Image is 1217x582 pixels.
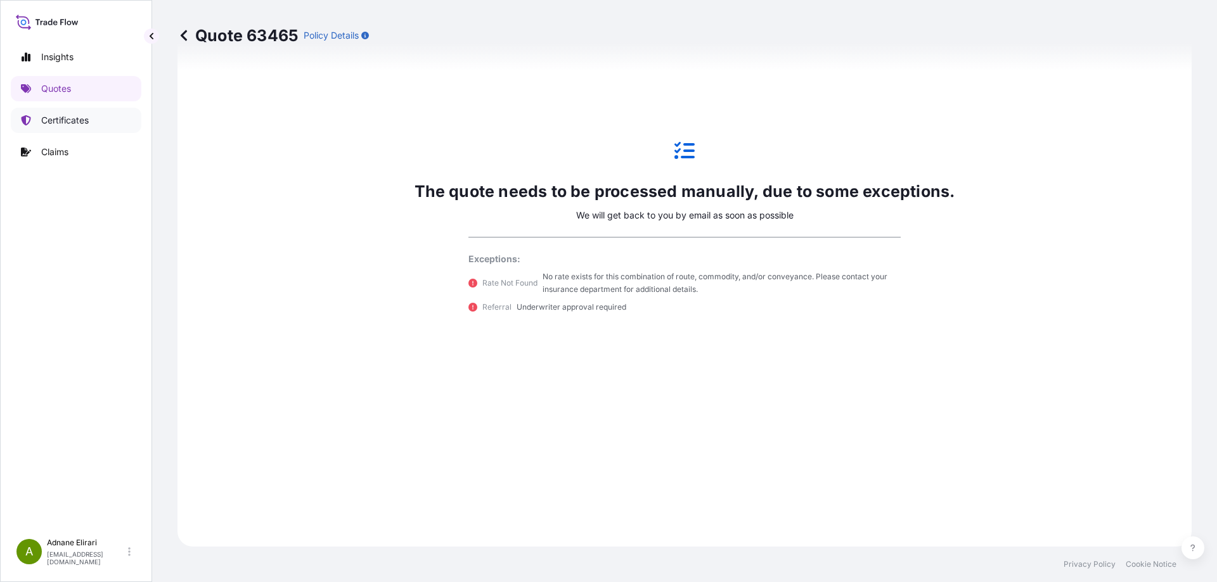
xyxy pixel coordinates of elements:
a: Certificates [11,108,141,133]
p: Insights [41,51,74,63]
p: Quotes [41,82,71,95]
a: Claims [11,139,141,165]
a: Privacy Policy [1064,559,1116,569]
p: The quote needs to be processed manually, due to some exceptions. [415,181,955,201]
p: Quote 63465 [177,25,299,46]
a: Insights [11,44,141,70]
p: [EMAIL_ADDRESS][DOMAIN_NAME] [47,550,126,566]
p: Adnane Elirari [47,538,126,548]
p: Rate Not Found [482,277,538,289]
a: Quotes [11,76,141,101]
a: Cookie Notice [1126,559,1176,569]
p: Claims [41,146,68,158]
p: Referral [482,301,512,313]
p: Policy Details [304,29,359,42]
span: A [25,545,33,558]
p: We will get back to you by email as soon as possible [576,209,794,222]
p: Certificates [41,114,89,127]
p: No rate exists for this combination of route, commodity, and/or conveyance. Please contact your i... [543,270,901,296]
p: Underwriter approval required [517,301,626,313]
p: Exceptions: [468,253,901,265]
